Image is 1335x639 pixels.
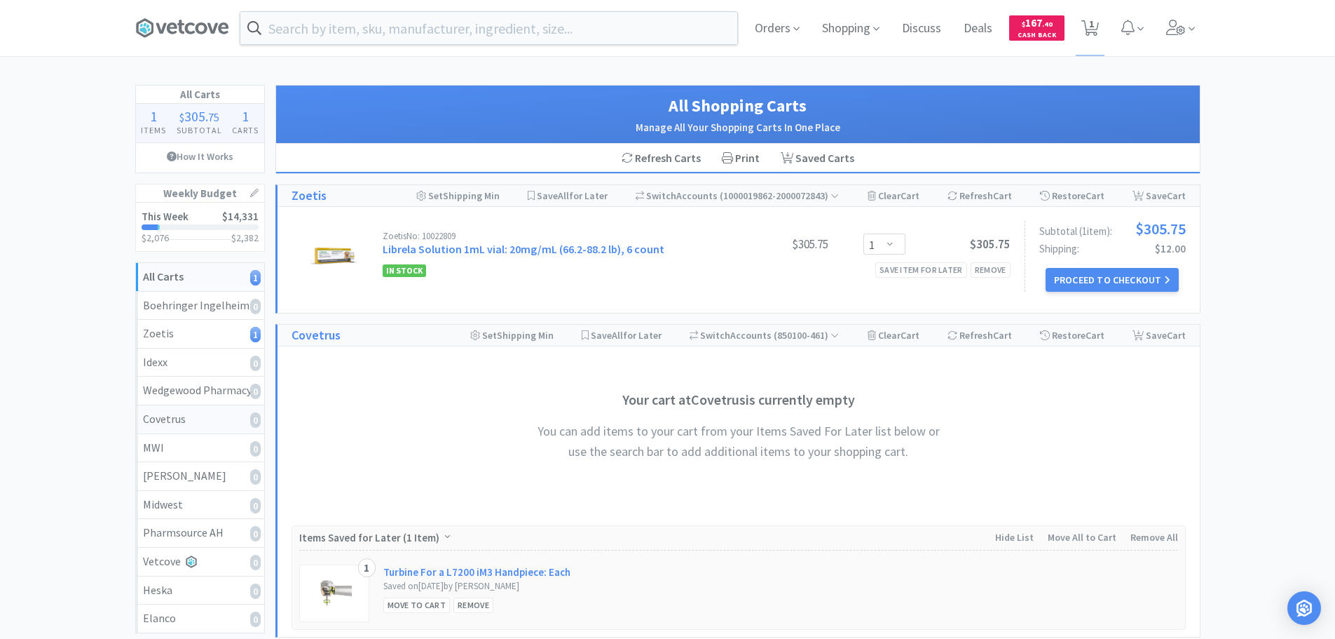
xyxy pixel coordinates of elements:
[528,389,949,411] h3: Your cart at Covetrus is currently empty
[136,143,264,170] a: How It Works
[143,269,184,283] strong: All Carts
[299,531,443,544] span: Items Saved for Later ( )
[947,325,1012,346] div: Refresh
[143,382,257,400] div: Wedgewood Pharmacy
[1155,242,1186,255] span: $12.00
[1039,243,1186,254] div: Shipping:
[143,581,257,600] div: Heska
[383,231,723,241] div: Zoetis No: 10022809
[310,231,360,281] img: 5996d71b95a543a991bb548d22a7d8a8_593238.jpeg
[1040,325,1104,346] div: Restore
[250,270,261,285] i: 1
[142,211,189,222] h2: This Week
[136,434,264,463] a: MWI0
[723,236,828,253] div: $305.75
[868,185,919,206] div: Clear
[250,469,261,485] i: 0
[358,558,376,578] div: 1
[143,410,257,429] div: Covetrus
[136,320,264,349] a: Zoetis1
[1009,9,1064,47] a: $167.40Cash Back
[1167,329,1186,342] span: Cart
[142,231,169,244] span: $2,076
[136,263,264,292] a: All Carts1
[1076,24,1104,36] a: 1
[136,519,264,548] a: Pharmsource AH0
[718,189,839,202] span: ( 1000019862-2000072843 )
[770,144,865,173] a: Saved Carts
[428,189,443,202] span: Set
[901,329,919,342] span: Cart
[383,242,664,256] a: Librela Solution 1mL vial: 20mg/mL (66.2-88.2 lb), 6 count
[231,233,259,243] h3: $
[383,565,570,579] a: Turbine For a L7200 iM3 Handpiece: Each
[1022,20,1025,29] span: $
[292,186,327,206] a: Zoetis
[236,231,259,244] span: 2,382
[136,349,264,377] a: Idexx0
[184,107,205,125] span: 305
[1046,268,1179,292] button: Proceed to Checkout
[470,325,554,346] div: Shipping Min
[1086,329,1104,342] span: Cart
[875,262,967,277] div: Save item for later
[143,439,257,457] div: MWI
[179,110,184,124] span: $
[208,110,219,124] span: 75
[290,119,1186,136] h2: Manage All Your Shopping Carts In One Place
[222,210,259,223] span: $14,331
[1040,185,1104,206] div: Restore
[383,598,451,612] div: Move to Cart
[150,107,157,125] span: 1
[1135,221,1186,236] span: $305.75
[711,144,770,173] div: Print
[772,329,839,342] span: ( 850100-461 )
[242,107,249,125] span: 1
[136,203,264,251] a: This Week$14,331$2,076$2,382
[290,93,1186,119] h1: All Shopping Carts
[136,86,264,104] h1: All Carts
[143,553,257,571] div: Vetcove
[250,555,261,570] i: 0
[971,262,1011,277] div: Remove
[993,329,1012,342] span: Cart
[1287,591,1321,625] div: Open Intercom Messenger
[136,123,172,137] h4: Items
[250,384,261,399] i: 0
[143,297,257,315] div: Boehringer Ingelheim
[528,422,949,462] h4: You can add items to your cart from your Items Saved For Later list below or use the search bar t...
[143,354,257,372] div: Idexx
[292,325,341,346] a: Covetrus
[406,531,436,544] span: 1 Item
[901,189,919,202] span: Cart
[636,185,840,206] div: Accounts
[612,329,623,342] span: All
[171,123,227,137] h4: Subtotal
[482,329,497,342] span: Set
[171,109,227,123] div: .
[1132,325,1186,346] div: Save
[250,498,261,513] i: 0
[558,189,569,202] span: All
[316,572,351,614] img: 89e34a7b747a4342a7bf645b398fa6e2_382088.png
[690,325,840,346] div: Accounts
[143,496,257,514] div: Midwest
[1048,531,1116,544] span: Move All to Cart
[993,189,1012,202] span: Cart
[868,325,919,346] div: Clear
[143,610,257,628] div: Elanco
[143,524,257,542] div: Pharmsource AH
[250,299,261,314] i: 0
[646,189,676,202] span: Switch
[1042,20,1053,29] span: . 40
[1086,189,1104,202] span: Cart
[250,526,261,542] i: 0
[1022,16,1053,29] span: 167
[416,185,500,206] div: Shipping Min
[136,548,264,577] a: Vetcove0
[1039,221,1186,236] div: Subtotal ( 1 item ):
[136,184,264,203] h1: Weekly Budget
[383,579,583,594] div: Saved on [DATE] by [PERSON_NAME]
